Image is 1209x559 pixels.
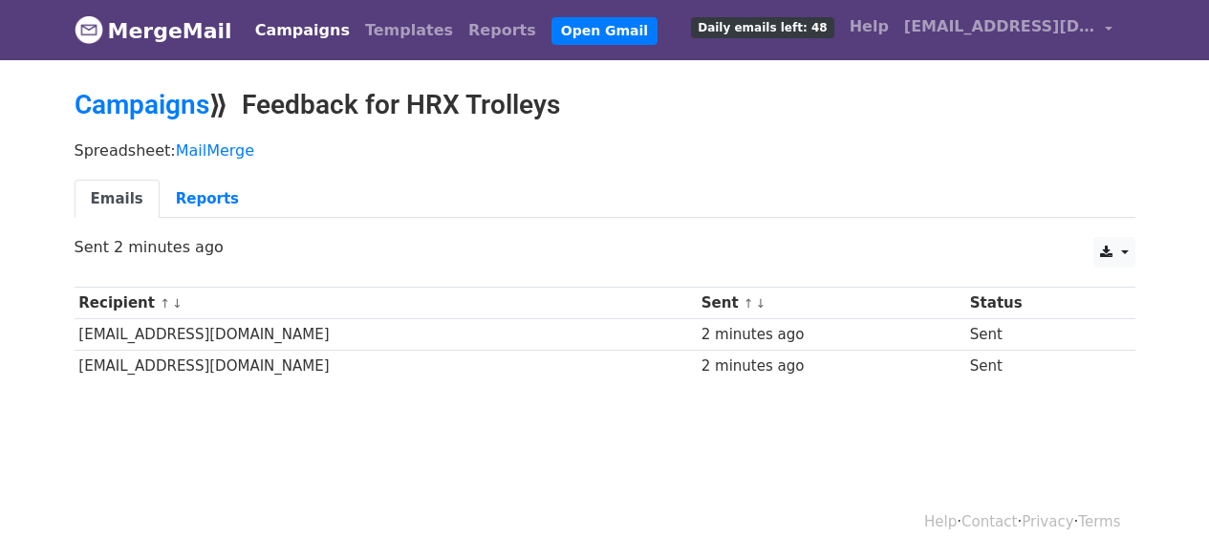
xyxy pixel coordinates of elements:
span: [EMAIL_ADDRESS][DOMAIN_NAME] [904,15,1095,38]
a: ↑ [160,296,170,311]
a: Help [842,8,896,46]
a: Help [924,513,957,530]
a: Emails [75,180,160,219]
span: Daily emails left: 48 [691,17,833,38]
img: MergeMail logo [75,15,103,44]
th: Sent [697,288,965,319]
a: Campaigns [248,11,357,50]
a: Reports [160,180,255,219]
h2: ⟫ Feedback for HRX Trolleys [75,89,1135,121]
a: Reports [461,11,544,50]
td: Sent [965,351,1112,382]
a: Privacy [1022,513,1073,530]
th: Status [965,288,1112,319]
a: ↓ [172,296,183,311]
a: [EMAIL_ADDRESS][DOMAIN_NAME] [896,8,1120,53]
td: [EMAIL_ADDRESS][DOMAIN_NAME] [75,319,697,351]
a: Daily emails left: 48 [683,8,841,46]
a: MailMerge [176,141,254,160]
td: Sent [965,319,1112,351]
div: 2 minutes ago [702,324,961,346]
a: Terms [1078,513,1120,530]
a: MergeMail [75,11,232,51]
p: Spreadsheet: [75,140,1135,161]
p: Sent 2 minutes ago [75,237,1135,257]
th: Recipient [75,288,697,319]
a: ↓ [756,296,766,311]
a: Contact [961,513,1017,530]
td: [EMAIL_ADDRESS][DOMAIN_NAME] [75,351,697,382]
a: ↑ [744,296,754,311]
div: 2 minutes ago [702,355,961,377]
a: Open Gmail [551,17,658,45]
a: Campaigns [75,89,209,120]
a: Templates [357,11,461,50]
